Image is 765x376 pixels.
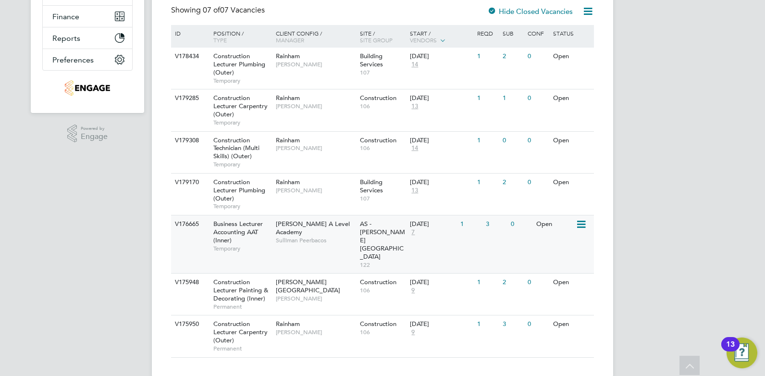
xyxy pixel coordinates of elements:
[206,25,273,48] div: Position /
[213,303,271,311] span: Permanent
[551,132,592,150] div: Open
[65,80,110,96] img: jjfox-logo-retina.png
[81,125,108,133] span: Powered by
[475,315,500,333] div: 1
[213,36,227,44] span: Type
[360,328,406,336] span: 106
[360,102,406,110] span: 106
[52,55,94,64] span: Preferences
[500,274,525,291] div: 2
[360,195,406,202] span: 107
[360,36,393,44] span: Site Group
[475,274,500,291] div: 1
[551,25,592,41] div: Status
[475,25,500,41] div: Reqd
[410,61,420,69] span: 14
[43,49,132,70] button: Preferences
[213,119,271,126] span: Temporary
[500,132,525,150] div: 0
[500,174,525,191] div: 2
[551,48,592,65] div: Open
[276,320,300,328] span: Rainham
[500,315,525,333] div: 3
[276,61,355,68] span: [PERSON_NAME]
[358,25,408,48] div: Site /
[360,52,383,68] span: Building Services
[173,89,206,107] div: V179285
[276,52,300,60] span: Rainham
[213,202,271,210] span: Temporary
[360,220,405,261] span: AS - [PERSON_NAME][GEOGRAPHIC_DATA]
[81,133,108,141] span: Engage
[213,345,271,352] span: Permanent
[360,261,406,269] span: 122
[213,77,271,85] span: Temporary
[525,174,550,191] div: 0
[407,25,475,49] div: Start /
[726,344,735,357] div: 13
[410,137,472,145] div: [DATE]
[360,287,406,294] span: 106
[213,220,263,244] span: Business Lecturer Accounting AAT (Inner)
[483,215,508,233] div: 3
[43,27,132,49] button: Reports
[360,144,406,152] span: 106
[276,278,340,294] span: [PERSON_NAME][GEOGRAPHIC_DATA]
[276,102,355,110] span: [PERSON_NAME]
[276,220,350,236] span: [PERSON_NAME] A Level Academy
[500,89,525,107] div: 1
[500,25,525,41] div: Sub
[213,161,271,168] span: Temporary
[276,136,300,144] span: Rainham
[173,132,206,150] div: V179308
[360,94,396,102] span: Construction
[410,187,420,195] span: 13
[534,215,576,233] div: Open
[475,132,500,150] div: 1
[475,89,500,107] div: 1
[203,5,265,15] span: 07 Vacancies
[525,315,550,333] div: 0
[360,178,383,194] span: Building Services
[525,274,550,291] div: 0
[410,228,416,237] span: 7
[213,245,271,252] span: Temporary
[52,34,80,43] span: Reports
[508,215,533,233] div: 0
[551,89,592,107] div: Open
[173,274,206,291] div: V175948
[276,237,355,244] span: Sulliman Peerbacos
[276,144,355,152] span: [PERSON_NAME]
[458,215,483,233] div: 1
[525,48,550,65] div: 0
[67,125,108,143] a: Powered byEngage
[213,320,268,344] span: Construction Lecturer Carpentry (Outer)
[475,48,500,65] div: 1
[525,89,550,107] div: 0
[360,320,396,328] span: Construction
[410,220,456,228] div: [DATE]
[410,328,416,337] span: 9
[276,328,355,336] span: [PERSON_NAME]
[410,52,472,61] div: [DATE]
[360,69,406,76] span: 107
[360,136,396,144] span: Construction
[276,295,355,302] span: [PERSON_NAME]
[276,187,355,194] span: [PERSON_NAME]
[475,174,500,191] div: 1
[410,178,472,187] div: [DATE]
[276,178,300,186] span: Rainham
[360,278,396,286] span: Construction
[525,25,550,41] div: Conf
[213,52,265,76] span: Construction Lecturer Plumbing (Outer)
[213,136,259,161] span: Construction Technician (Multi Skills) (Outer)
[551,315,592,333] div: Open
[727,338,757,368] button: Open Resource Center, 13 new notifications
[276,36,304,44] span: Manager
[276,94,300,102] span: Rainham
[410,102,420,111] span: 13
[410,278,472,287] div: [DATE]
[52,12,79,21] span: Finance
[203,5,220,15] span: 07 of
[410,94,472,102] div: [DATE]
